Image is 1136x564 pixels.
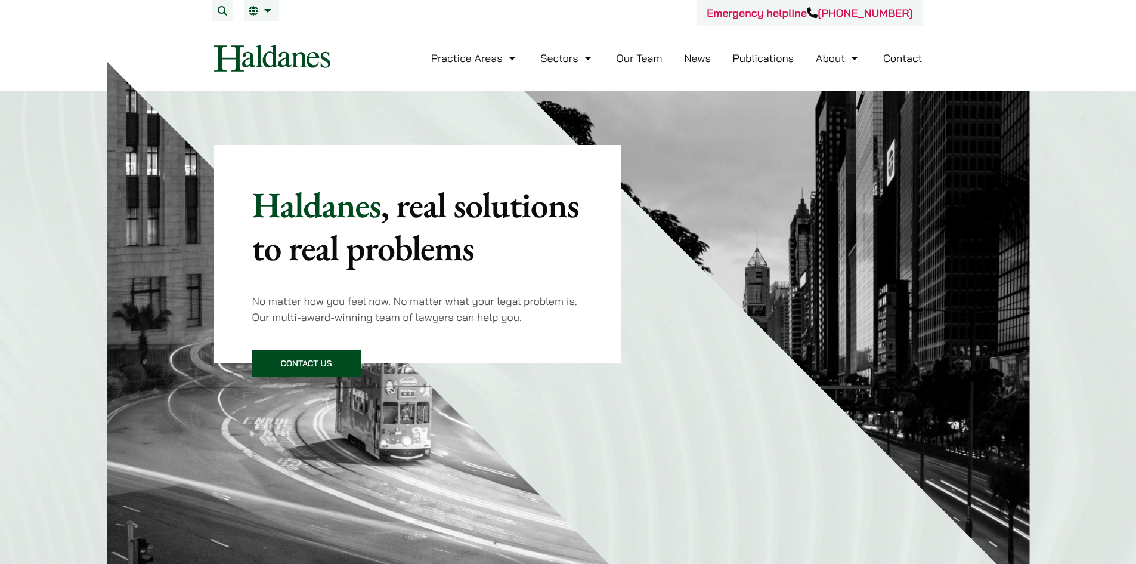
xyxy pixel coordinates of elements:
[252,183,583,269] p: Haldanes
[431,51,519,65] a: Practice Areas
[883,51,923,65] a: Contact
[684,51,711,65] a: News
[252,350,361,377] a: Contact Us
[540,51,594,65] a: Sectors
[707,6,912,20] a: Emergency helpline[PHONE_NUMBER]
[733,51,794,65] a: Publications
[616,51,662,65] a: Our Team
[816,51,861,65] a: About
[214,45,330,72] img: Logo of Haldanes
[252,181,579,271] mark: , real solutions to real problems
[249,6,274,16] a: EN
[252,293,583,325] p: No matter how you feel now. No matter what your legal problem is. Our multi-award-winning team of...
